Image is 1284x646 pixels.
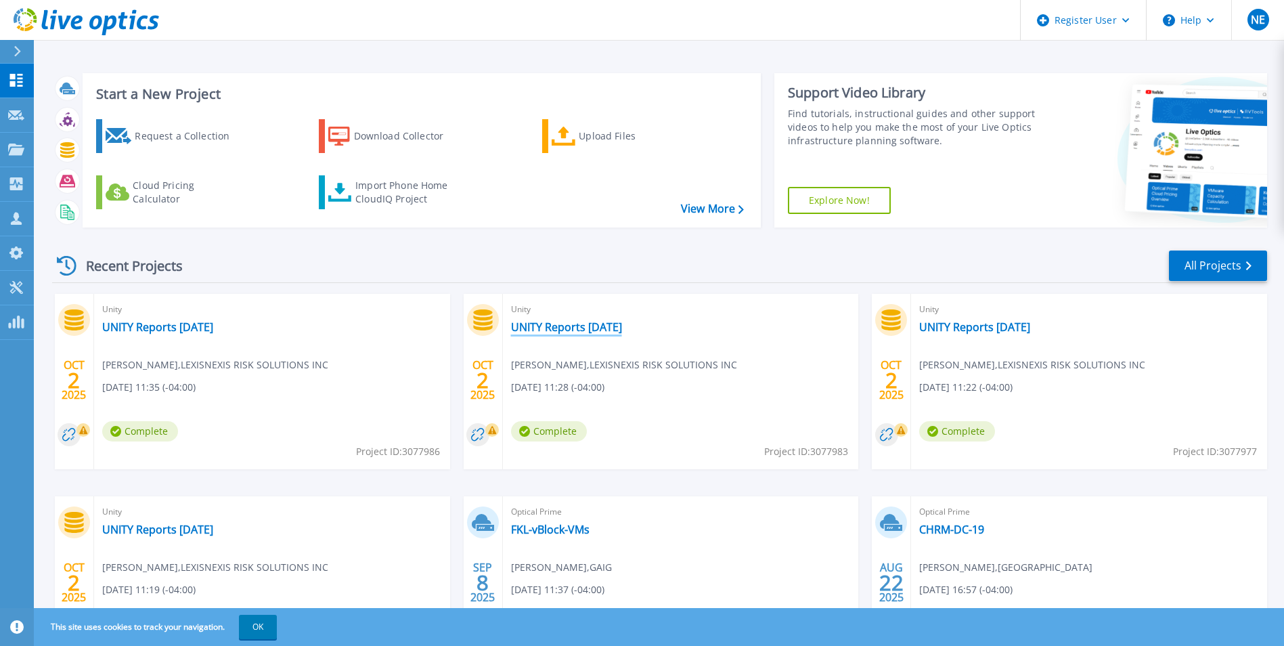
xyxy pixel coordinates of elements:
span: [PERSON_NAME] , LEXISNEXIS RISK SOLUTIONS INC [511,358,737,372]
span: Optical Prime [919,504,1259,519]
a: Upload Files [542,119,693,153]
a: UNITY Reports [DATE] [919,320,1030,334]
div: AUG 2025 [879,558,904,607]
span: Complete [511,421,587,442]
span: [PERSON_NAME] , LEXISNEXIS RISK SOLUTIONS INC [102,358,328,372]
a: UNITY Reports [DATE] [102,320,213,334]
div: OCT 2025 [61,558,87,607]
div: Download Collector [354,123,462,150]
div: Import Phone Home CloudIQ Project [355,179,461,206]
div: Upload Files [579,123,687,150]
a: Request a Collection [96,119,247,153]
a: Cloud Pricing Calculator [96,175,247,209]
span: [DATE] 11:28 (-04:00) [511,380,604,395]
a: Explore Now! [788,187,891,214]
a: UNITY Reports [DATE] [102,523,213,536]
span: Complete [102,421,178,442]
div: Support Video Library [788,84,1039,102]
span: 22 [879,577,904,588]
span: [DATE] 11:37 (-04:00) [511,582,604,597]
span: 2 [885,374,898,386]
span: [PERSON_NAME] , GAIG [511,560,612,575]
span: Unity [511,302,851,317]
div: SEP 2025 [470,558,495,607]
span: 2 [68,374,80,386]
a: Download Collector [319,119,470,153]
span: Complete [919,421,995,442]
span: [PERSON_NAME] , [GEOGRAPHIC_DATA] [919,560,1092,575]
span: [PERSON_NAME] , LEXISNEXIS RISK SOLUTIONS INC [919,358,1145,372]
span: Unity [102,504,442,519]
div: Request a Collection [135,123,243,150]
span: 2 [477,374,489,386]
a: UNITY Reports [DATE] [511,320,622,334]
span: [DATE] 11:22 (-04:00) [919,380,1013,395]
div: OCT 2025 [61,356,87,405]
span: Optical Prime [511,504,851,519]
a: CHRM-DC-19 [919,523,984,536]
span: [PERSON_NAME] , LEXISNEXIS RISK SOLUTIONS INC [102,560,328,575]
span: 8 [477,577,489,588]
span: Project ID: 3077983 [764,444,848,459]
span: Unity [919,302,1259,317]
span: NE [1251,14,1265,25]
span: [DATE] 11:19 (-04:00) [102,582,196,597]
span: This site uses cookies to track your navigation. [37,615,277,639]
div: OCT 2025 [470,356,495,405]
span: Unity [102,302,442,317]
span: [DATE] 11:35 (-04:00) [102,380,196,395]
div: OCT 2025 [879,356,904,405]
a: View More [681,202,744,215]
span: Project ID: 3077986 [356,444,440,459]
a: FKL-vBlock-VMs [511,523,590,536]
h3: Start a New Project [96,87,743,102]
div: Cloud Pricing Calculator [133,179,241,206]
span: [DATE] 16:57 (-04:00) [919,582,1013,597]
button: OK [239,615,277,639]
a: All Projects [1169,251,1267,281]
div: Recent Projects [52,249,201,282]
div: Find tutorials, instructional guides and other support videos to help you make the most of your L... [788,107,1039,148]
span: Project ID: 3077977 [1173,444,1257,459]
span: 2 [68,577,80,588]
